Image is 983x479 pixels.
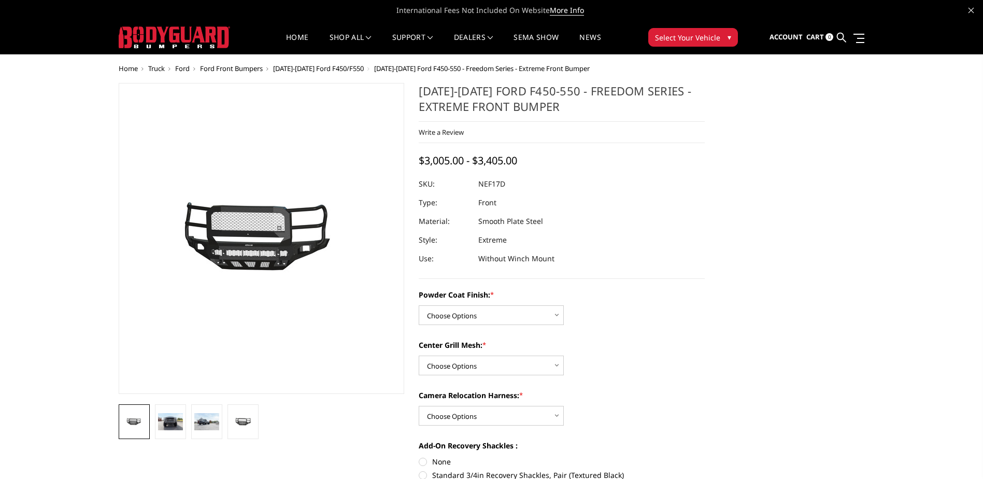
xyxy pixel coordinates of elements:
[200,64,263,73] a: Ford Front Bumpers
[419,193,471,212] dt: Type:
[806,23,833,51] a: Cart 0
[330,34,372,54] a: shop all
[454,34,493,54] a: Dealers
[419,231,471,249] dt: Style:
[194,413,219,430] img: 2017-2022 Ford F450-550 - Freedom Series - Extreme Front Bumper
[514,34,559,54] a: SEMA Show
[478,175,505,193] dd: NEF17D
[122,416,147,428] img: 2017-2022 Ford F450-550 - Freedom Series - Extreme Front Bumper
[419,83,705,122] h1: [DATE]-[DATE] Ford F450-550 - Freedom Series - Extreme Front Bumper
[825,33,833,41] span: 0
[770,23,803,51] a: Account
[231,416,255,428] img: 2017-2022 Ford F450-550 - Freedom Series - Extreme Front Bumper
[419,289,705,300] label: Powder Coat Finish:
[419,128,464,137] a: Write a Review
[273,64,364,73] a: [DATE]-[DATE] Ford F450/F550
[648,28,738,47] button: Select Your Vehicle
[478,212,543,231] dd: Smooth Plate Steel
[419,249,471,268] dt: Use:
[119,64,138,73] a: Home
[655,32,720,43] span: Select Your Vehicle
[419,212,471,231] dt: Material:
[419,440,705,451] label: Add-On Recovery Shackles :
[419,340,705,350] label: Center Grill Mesh:
[175,64,190,73] a: Ford
[158,413,183,430] img: 2017-2022 Ford F450-550 - Freedom Series - Extreme Front Bumper
[478,231,507,249] dd: Extreme
[478,249,554,268] dd: Without Winch Mount
[579,34,601,54] a: News
[550,5,584,16] a: More Info
[392,34,433,54] a: Support
[806,32,824,41] span: Cart
[119,83,405,394] a: 2017-2022 Ford F450-550 - Freedom Series - Extreme Front Bumper
[478,193,496,212] dd: Front
[728,32,731,43] span: ▾
[374,64,590,73] span: [DATE]-[DATE] Ford F450-550 - Freedom Series - Extreme Front Bumper
[419,456,705,467] label: None
[770,32,803,41] span: Account
[286,34,308,54] a: Home
[148,64,165,73] a: Truck
[119,26,230,48] img: BODYGUARD BUMPERS
[419,153,517,167] span: $3,005.00 - $3,405.00
[419,390,705,401] label: Camera Relocation Harness:
[419,175,471,193] dt: SKU:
